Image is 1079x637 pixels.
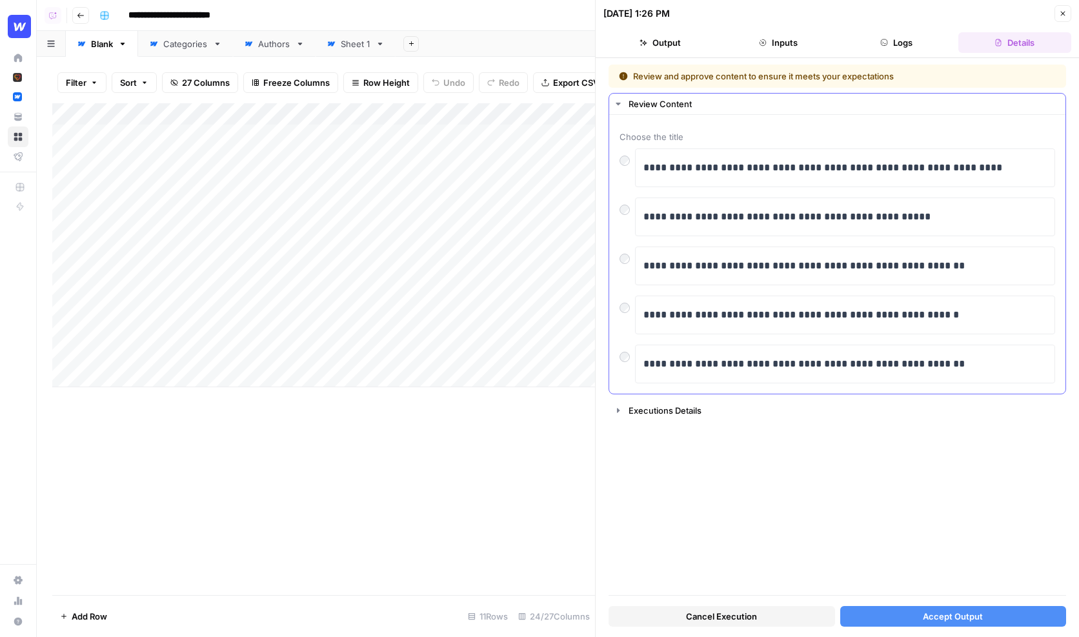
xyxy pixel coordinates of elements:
[840,32,953,53] button: Logs
[479,72,528,93] button: Redo
[443,76,465,89] span: Undo
[162,72,238,93] button: 27 Columns
[91,37,113,50] div: Blank
[263,76,330,89] span: Freeze Columns
[52,606,115,627] button: Add Row
[233,31,316,57] a: Authors
[66,76,86,89] span: Filter
[343,72,418,93] button: Row Height
[72,610,107,623] span: Add Row
[341,37,370,50] div: Sheet 1
[8,570,28,591] a: Settings
[499,76,519,89] span: Redo
[182,76,230,89] span: 27 Columns
[243,72,338,93] button: Freeze Columns
[8,15,31,38] img: Webflow Logo
[533,72,607,93] button: Export CSV
[316,31,396,57] a: Sheet 1
[112,72,157,93] button: Sort
[163,37,208,50] div: Categories
[66,31,138,57] a: Blank
[8,48,28,68] a: Home
[686,610,757,623] span: Cancel Execution
[620,130,1055,143] span: Choose the title
[629,404,1058,417] div: Executions Details
[553,76,599,89] span: Export CSV
[8,147,28,167] a: Flightpath
[840,606,1067,627] button: Accept Output
[609,115,1065,394] div: Review Content
[423,72,474,93] button: Undo
[13,92,22,101] img: a1pu3e9a4sjoov2n4mw66knzy8l8
[138,31,233,57] a: Categories
[120,76,137,89] span: Sort
[609,606,835,627] button: Cancel Execution
[8,126,28,147] a: Browse
[8,591,28,611] a: Usage
[619,70,975,83] div: Review and approve content to ensure it meets your expectations
[363,76,410,89] span: Row Height
[603,7,670,20] div: [DATE] 1:26 PM
[603,32,716,53] button: Output
[629,97,1058,110] div: Review Content
[8,106,28,127] a: Your Data
[57,72,106,93] button: Filter
[8,611,28,632] button: Help + Support
[8,10,28,43] button: Workspace: Webflow
[609,400,1065,421] button: Executions Details
[609,94,1065,114] button: Review Content
[258,37,290,50] div: Authors
[923,610,983,623] span: Accept Output
[721,32,834,53] button: Inputs
[958,32,1071,53] button: Details
[513,606,595,627] div: 24/27 Columns
[13,73,22,82] img: x9pvq66k5d6af0jwfjov4in6h5zj
[463,606,513,627] div: 11 Rows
